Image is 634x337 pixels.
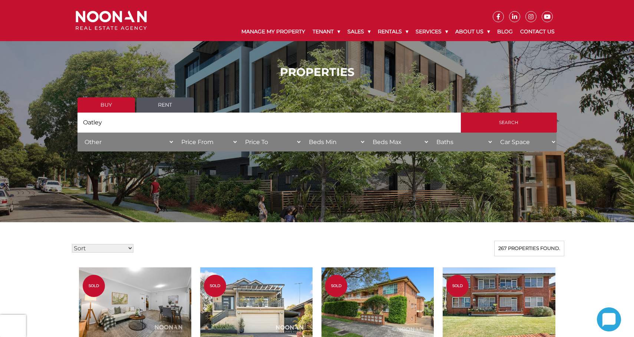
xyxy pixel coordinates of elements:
[344,22,374,41] a: Sales
[238,22,309,41] a: Manage My Property
[494,241,564,256] div: 267 properties found.
[325,283,347,288] span: sold
[452,22,493,41] a: About Us
[374,22,412,41] a: Rentals
[136,97,194,113] a: Rent
[77,66,557,79] h1: PROPERTIES
[516,22,558,41] a: Contact Us
[77,113,461,133] input: Search by suburb, postcode or area
[446,283,469,288] span: sold
[77,97,135,113] a: Buy
[309,22,344,41] a: Tenant
[83,283,105,288] span: sold
[461,113,557,133] input: Search
[72,244,133,253] select: Sort Listings
[493,22,516,41] a: Blog
[412,22,452,41] a: Services
[76,11,147,30] img: Noonan Real Estate Agency
[204,283,226,288] span: sold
